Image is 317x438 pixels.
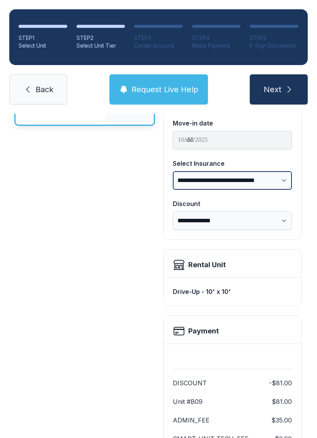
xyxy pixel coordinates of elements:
dt: Unit #B09 [173,397,203,406]
div: STEP 3 [134,34,183,42]
input: Move-in date [173,131,292,149]
select: Select Insurance [173,171,292,190]
div: Create Account [134,42,183,50]
div: STEP 4 [192,34,241,42]
div: Move-in date [173,119,292,128]
dd: -$81.00 [269,378,292,388]
dt: DISCOUNT [173,378,207,388]
div: Select Unit [19,42,67,50]
span: Back [36,84,53,95]
dt: ADMIN_FEE [173,416,210,425]
div: Rental Unit [188,259,226,270]
div: STEP 1 [19,34,67,42]
dd: $81.00 [272,397,292,406]
select: Discount [173,211,292,230]
div: STEP 5 [250,34,298,42]
div: E-Sign Documents [250,42,298,50]
span: Next [264,84,281,95]
dd: $35.00 [271,416,292,425]
div: Discount [173,199,292,208]
span: Request Live Help [131,84,198,95]
div: STEP 2 [77,34,125,42]
div: Select Unit Tier [77,42,125,50]
h2: Payment [188,326,219,337]
div: Select Insurance [173,159,292,168]
div: Make Payment [192,42,241,50]
div: Drive-Up - 10' x 10' [173,284,292,299]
